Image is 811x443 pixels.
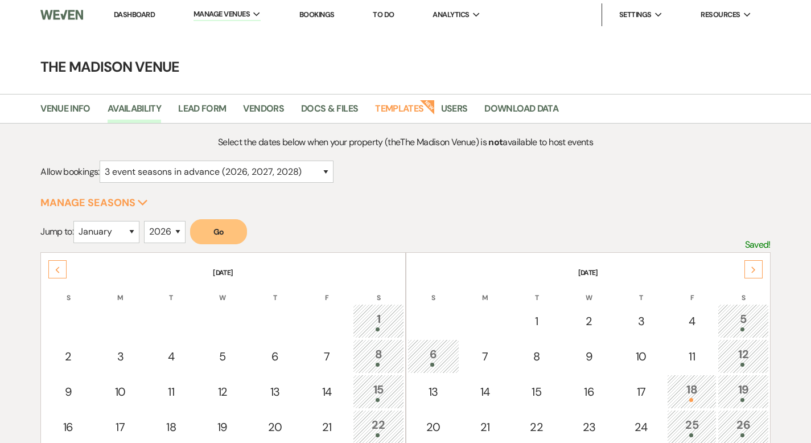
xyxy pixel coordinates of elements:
[132,135,680,150] p: Select the dates below when your property (the The Madison Venue ) is available to host events
[619,9,652,20] span: Settings
[40,198,148,208] button: Manage Seasons
[673,416,710,437] div: 25
[414,383,453,400] div: 13
[407,254,769,278] th: [DATE]
[724,310,762,331] div: 5
[563,279,615,303] th: W
[308,383,345,400] div: 14
[433,9,469,20] span: Analytics
[511,279,562,303] th: T
[569,419,608,436] div: 23
[724,381,762,402] div: 19
[359,381,397,402] div: 15
[194,9,250,20] span: Manage Venues
[724,416,762,437] div: 26
[308,419,345,436] div: 21
[42,254,404,278] th: [DATE]
[517,419,555,436] div: 22
[569,383,608,400] div: 16
[467,419,504,436] div: 21
[375,101,423,123] a: Templates
[359,310,397,331] div: 1
[256,348,295,365] div: 6
[203,383,241,400] div: 12
[302,279,352,303] th: F
[488,136,503,148] strong: not
[299,10,335,19] a: Bookings
[40,3,83,27] img: Weven Logo
[146,279,196,303] th: T
[623,383,660,400] div: 17
[623,313,660,330] div: 3
[467,348,504,365] div: 7
[484,101,558,123] a: Download Data
[178,101,226,123] a: Lead Form
[243,101,284,123] a: Vendors
[441,101,468,123] a: Users
[701,9,740,20] span: Resources
[414,419,453,436] div: 20
[102,419,139,436] div: 17
[569,348,608,365] div: 9
[203,419,241,436] div: 19
[623,348,660,365] div: 10
[40,225,73,237] span: Jump to:
[108,101,161,123] a: Availability
[256,383,295,400] div: 13
[359,416,397,437] div: 22
[102,383,139,400] div: 10
[48,419,88,436] div: 16
[48,348,88,365] div: 2
[256,419,295,436] div: 20
[301,101,358,123] a: Docs & Files
[414,346,453,367] div: 6
[718,279,768,303] th: S
[407,279,459,303] th: S
[102,348,139,365] div: 3
[419,99,435,114] strong: New
[153,419,190,436] div: 18
[249,279,301,303] th: T
[308,348,345,365] div: 7
[114,10,155,19] a: Dashboard
[353,279,404,303] th: S
[517,348,555,365] div: 8
[373,10,394,19] a: To Do
[153,348,190,365] div: 4
[517,383,555,400] div: 15
[460,279,510,303] th: M
[667,279,717,303] th: F
[569,313,608,330] div: 2
[40,166,99,178] span: Allow bookings:
[673,313,710,330] div: 4
[673,348,710,365] div: 11
[203,348,241,365] div: 5
[153,383,190,400] div: 11
[40,101,90,123] a: Venue Info
[623,419,660,436] div: 24
[190,219,247,244] button: Go
[673,381,710,402] div: 18
[724,346,762,367] div: 12
[197,279,248,303] th: W
[467,383,504,400] div: 14
[48,383,88,400] div: 9
[359,346,397,367] div: 8
[745,237,771,252] p: Saved!
[616,279,666,303] th: T
[42,279,94,303] th: S
[96,279,145,303] th: M
[517,313,555,330] div: 1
